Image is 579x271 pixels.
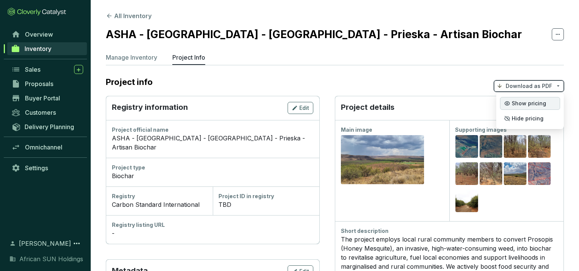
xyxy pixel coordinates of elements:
[112,126,313,134] div: Project official name
[8,28,87,41] a: Overview
[19,239,71,248] span: [PERSON_NAME]
[106,26,522,42] h2: ASHA - [GEOGRAPHIC_DATA] - [GEOGRAPHIC_DATA] - Prieska - Artisan Biochar
[341,227,557,235] div: Short description
[25,143,62,151] span: Omnichannel
[8,77,87,90] a: Proposals
[112,134,313,152] div: ASHA - [GEOGRAPHIC_DATA] - [GEOGRAPHIC_DATA] - Prieska - Artisan Biochar
[219,200,314,209] div: TBD
[8,63,87,76] a: Sales
[500,97,560,110] p: Show pricing
[341,102,395,114] p: Project details
[506,82,552,90] p: Download as PDF
[500,112,560,125] p: Hide pricing
[455,126,558,134] div: Supporting images
[341,126,443,134] div: Main image
[106,11,152,20] button: All Inventory
[25,66,40,73] span: Sales
[25,109,56,116] span: Customers
[25,45,51,52] span: Inventory
[8,106,87,119] a: Customers
[8,120,87,133] a: Delivery Planning
[112,229,313,238] div: -
[112,221,313,229] div: Registry listing URL
[219,192,314,200] div: Project ID in registry
[25,123,74,131] span: Delivery Planning
[112,171,313,180] div: Biochar
[8,162,87,174] a: Settings
[106,77,160,87] h2: Project info
[112,192,207,200] div: Registry
[8,141,87,154] a: Omnichannel
[7,42,87,55] a: Inventory
[112,200,207,209] div: Carbon Standard International
[19,254,83,263] span: African SUN Holdings
[25,164,48,172] span: Settings
[172,53,205,62] p: Project Info
[512,115,543,122] span: Hide pricing
[106,53,157,62] p: Manage Inventory
[288,102,313,114] button: Edit
[299,104,309,112] span: Edit
[25,80,53,88] span: Proposals
[8,92,87,105] a: Buyer Portal
[25,94,60,102] span: Buyer Portal
[112,164,313,171] div: Project type
[112,102,188,114] p: Registry information
[512,100,546,106] span: Show pricing
[25,31,53,38] span: Overview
